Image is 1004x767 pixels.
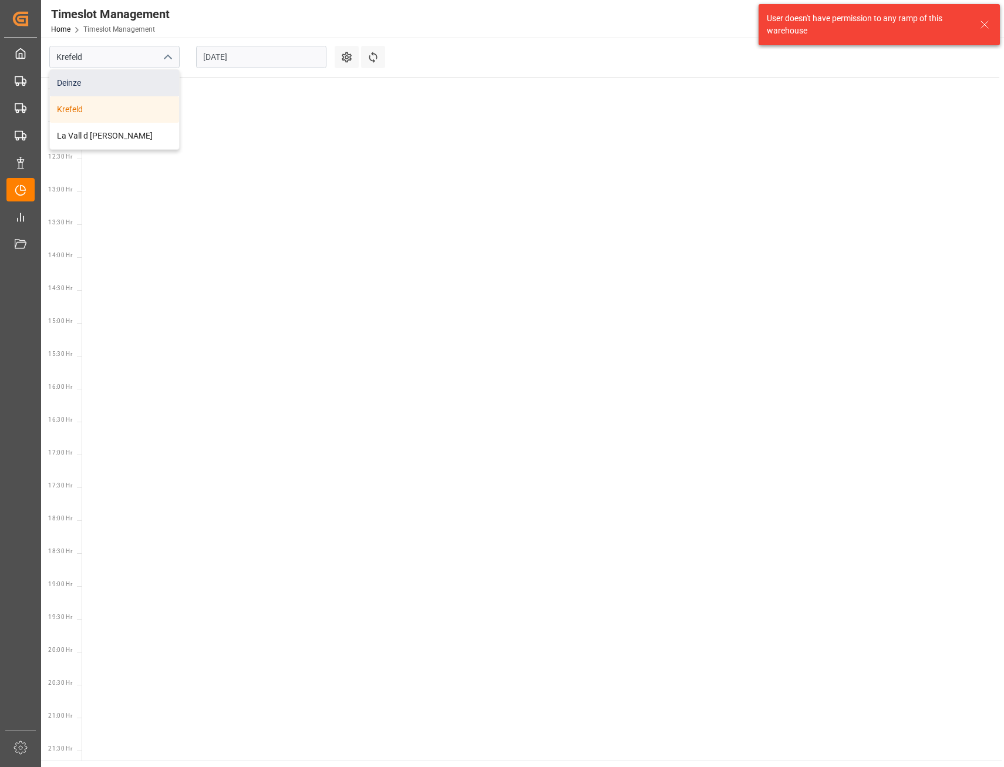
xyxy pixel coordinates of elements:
span: 13:00 Hr [48,186,72,193]
span: 20:00 Hr [48,647,72,653]
span: 17:30 Hr [48,482,72,489]
a: Home [51,25,70,33]
div: La Vall d [PERSON_NAME] [50,123,179,149]
span: 21:30 Hr [48,745,72,752]
input: Type to search/select [49,46,180,68]
input: DD.MM.YYYY [196,46,326,68]
span: 16:00 Hr [48,383,72,390]
span: 21:00 Hr [48,712,72,719]
span: 12:30 Hr [48,153,72,160]
span: 19:30 Hr [48,614,72,620]
span: 19:00 Hr [48,581,72,587]
div: Deinze [50,70,179,96]
span: 15:30 Hr [48,351,72,357]
span: 15:00 Hr [48,318,72,324]
span: 14:30 Hr [48,285,72,291]
span: 18:00 Hr [48,515,72,522]
div: Timeslot Management [51,5,170,23]
span: 16:30 Hr [48,416,72,423]
span: 20:30 Hr [48,679,72,686]
span: 18:30 Hr [48,548,72,554]
button: close menu [158,48,176,66]
span: 12:00 Hr [48,120,72,127]
div: User doesn't have permission to any ramp of this warehouse [767,12,969,37]
span: 13:30 Hr [48,219,72,226]
span: 14:00 Hr [48,252,72,258]
span: 11:30 Hr [48,88,72,94]
span: 17:00 Hr [48,449,72,456]
div: Krefeld [50,96,179,123]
